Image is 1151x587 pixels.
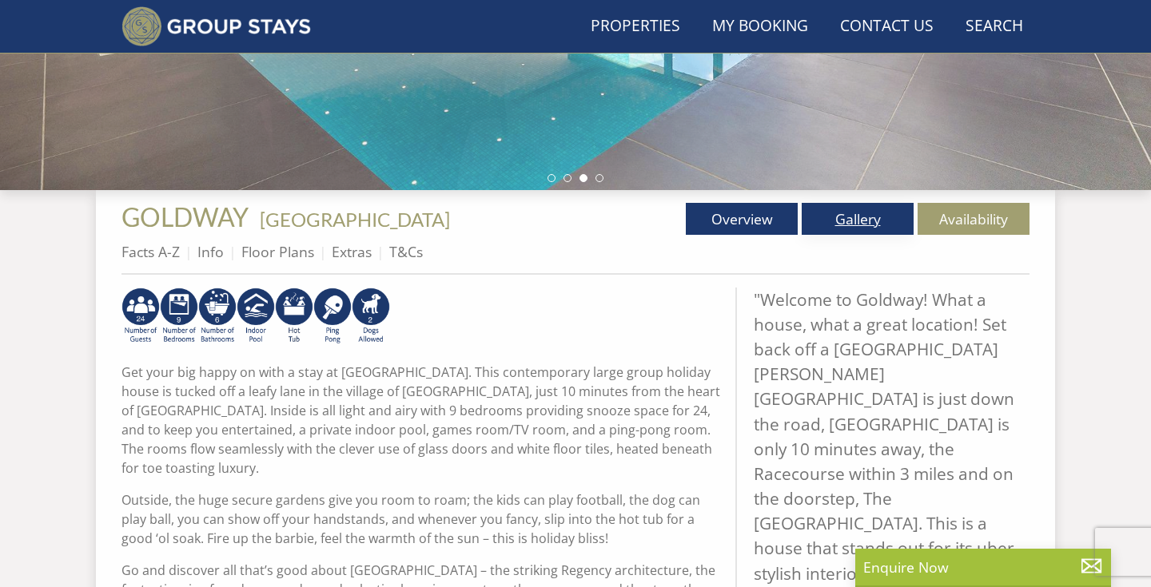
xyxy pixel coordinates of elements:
[275,288,313,345] img: AD_4nXfIN_YhfYtXkoXH2H5UXyoHB3xHoLm0jPuPBw9M_EhNrN5MT-BG89RRgButUz0gjcFktTME6v_qDFDil7w45rtA3n_Cf...
[332,242,372,261] a: Extras
[802,203,914,235] a: Gallery
[260,208,450,231] a: [GEOGRAPHIC_DATA]
[121,490,723,548] p: Outside, the huge secure gardens give you room to roam; the kids can play football, the dog can p...
[121,363,723,478] p: Get your big happy on with a stay at [GEOGRAPHIC_DATA]. This contemporary large group holiday hou...
[121,6,311,46] img: Group Stays
[959,9,1030,45] a: Search
[237,288,275,345] img: AD_4nXeHw6CSPPahU2EECe345DqJv-qOT6611SgJhYJ0v3GMalIVSY-dWMAz4m78Mzda3-2gTt9FvEo9rXyRf4gwvCUj_uyZG...
[121,288,160,345] img: AD_4nXcI5nA96lI8Ba8L6Th9IihpSnOE9DQMSHnxtl6StWWsfRfHIBjgTXhaJBHfaHqIQAE1Sa8Rb1gp2fcVf9H29bSELnj5Z...
[197,242,224,261] a: Info
[160,288,198,345] img: AD_4nXe93wdVy3mJovuoycHICrenznvRhNz0Sn--u9TX6WjWDh_ruoUlVki5WRzSgp_MgHwNPAZmyCxEvLNcktrEhM84QMVKq...
[121,201,253,232] a: GOLDWAY
[241,242,314,261] a: Floor Plans
[918,203,1030,235] a: Availability
[313,288,352,345] img: AD_4nXdeIWQHFnoyuheZURiNzUBvb0KjgV4bTctAfQP8tn7cfIOcmJ0_b297VS9pqWukR0qm86dBgYxGTAgOXHSG_EJvoojgS...
[253,208,450,231] span: -
[834,9,940,45] a: Contact Us
[121,242,180,261] a: Facts A-Z
[121,201,249,232] span: GOLDWAY
[352,288,390,345] img: AD_4nXdY1j-GZ55XjRYFFd_pYrzFfl9Mf2WX3zMYcrrYIGgimhsK8b4wgO9tSst9IX1hiIc2B7kufxsMO6KGp8eXysWHWUDpB...
[706,9,814,45] a: My Booking
[198,288,237,345] img: AD_4nXd2TomfkJ5bwWh9k0tFSJNydFSzDIrzJVvXJbfrmL5ETm6wAqYwxMeHKeeFXz2mlgDF72gOjXrx1oRYjldZM9UkDYc3A...
[389,242,423,261] a: T&Cs
[863,557,1103,577] p: Enquire Now
[584,9,687,45] a: Properties
[686,203,798,235] a: Overview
